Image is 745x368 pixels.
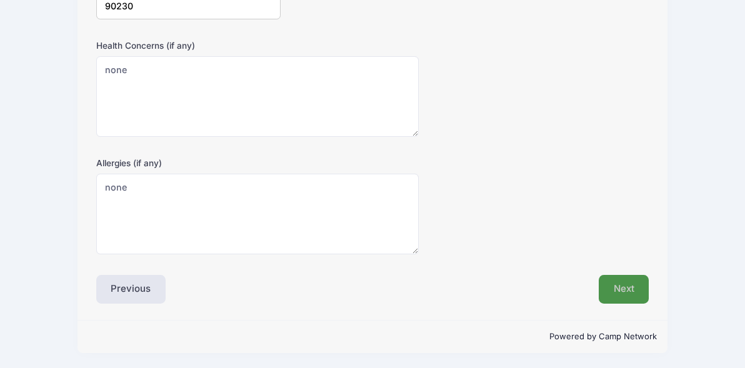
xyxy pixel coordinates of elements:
button: Previous [96,275,166,304]
label: Allergies (if any) [96,157,281,169]
label: Health Concerns (if any) [96,39,281,52]
p: Powered by Camp Network [88,331,657,343]
button: Next [599,275,649,304]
